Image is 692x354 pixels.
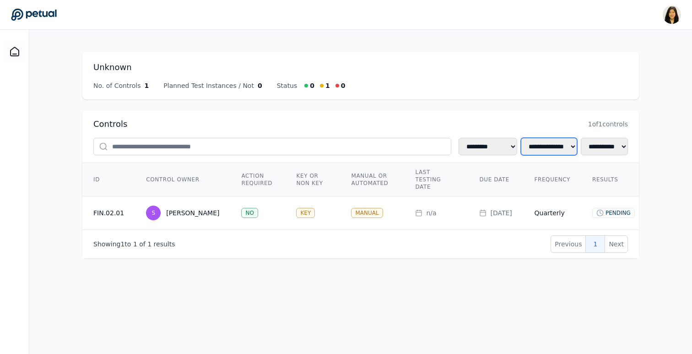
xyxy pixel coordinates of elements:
[479,208,512,218] div: [DATE]
[581,163,646,196] th: Results
[341,81,346,90] span: 0
[135,163,230,196] th: Control Owner
[523,163,581,196] th: Frequency
[93,240,175,249] p: Showing to of results
[325,81,330,90] span: 1
[82,196,135,230] td: FIN.02.01
[163,81,254,90] span: Planned Test Instances / Not
[551,235,586,253] button: Previous
[241,208,258,218] div: NO
[351,208,383,218] div: MANUAL
[415,208,457,218] div: n/a
[93,176,100,183] span: ID
[93,118,127,131] h2: Controls
[663,5,681,24] img: Renee Park
[4,41,26,63] a: Dashboard
[404,163,468,196] th: Last Testing Date
[585,235,605,253] button: 1
[93,81,141,90] span: No. of Controls
[605,235,628,253] button: Next
[147,240,151,248] span: 1
[166,208,219,218] div: [PERSON_NAME]
[11,8,57,21] a: Go to Dashboard
[133,240,137,248] span: 1
[230,163,285,196] th: Action Required
[296,208,315,218] div: KEY
[588,120,628,129] span: 1 of 1 controls
[285,163,340,196] th: Key or Non Key
[592,208,635,218] div: PENDING
[310,81,314,90] span: 0
[258,81,262,90] span: 0
[120,240,124,248] span: 1
[145,81,149,90] span: 1
[340,163,404,196] th: Manual or Automated
[277,81,297,90] span: Status
[93,61,628,74] h1: Unknown
[523,196,581,230] td: Quarterly
[151,209,155,217] span: S
[551,235,628,253] nav: Pagination
[468,163,523,196] th: Due Date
